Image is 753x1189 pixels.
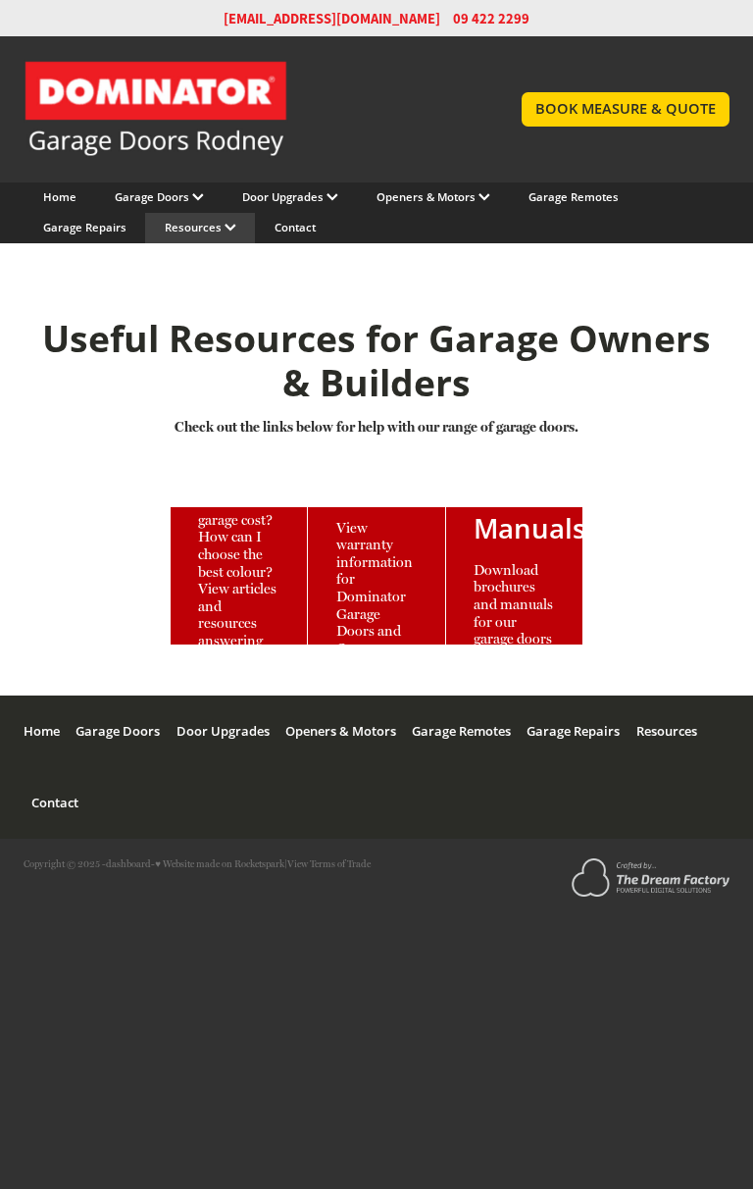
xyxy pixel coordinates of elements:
a: Contact [275,220,316,234]
a: Door Upgrades [242,189,338,204]
a: Garage Remotes [404,696,519,767]
a: Door Upgrades [169,696,277,767]
a: Garage Repairs [519,696,627,767]
a: Garage Repairs [43,220,126,234]
div: Contact [31,767,78,839]
a: Garage Remotes [528,189,619,204]
strong: Check out the links below for help with our range of garage doors. [175,418,578,435]
div: Home [24,696,60,767]
span: 09 422 2299 [453,9,529,28]
div: Garage Doors [75,696,160,767]
a: Garage Doors [115,189,204,204]
a: ♥ Website made on Rocketspark [155,858,284,869]
img: dark.v20250416200410.png [572,858,729,896]
div: Openers & Motors [285,696,396,767]
div: Garage Remotes [412,696,511,767]
div: Resources [636,696,697,767]
a: Home [24,696,68,767]
a: Resources [628,696,705,767]
div: Garage Repairs [527,696,620,767]
a: Resources [165,220,236,234]
a: Openers & Motors [376,189,490,204]
a: View Terms of Trade [287,858,371,869]
p: Copyright © 2025 - - | [24,858,371,869]
h1: Useful Resources for Garage Owners & Builders [26,317,727,405]
a: Home [43,189,76,204]
a: Garage Doors [68,696,168,767]
a: BOOK MEASURE & QUOTE [522,92,729,127]
a: dashboard [106,858,151,869]
a: Openers & Motors [277,696,404,767]
a: [EMAIL_ADDRESS][DOMAIN_NAME] [224,9,440,28]
a: Contact [24,767,86,839]
div: Door Upgrades [176,696,270,767]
